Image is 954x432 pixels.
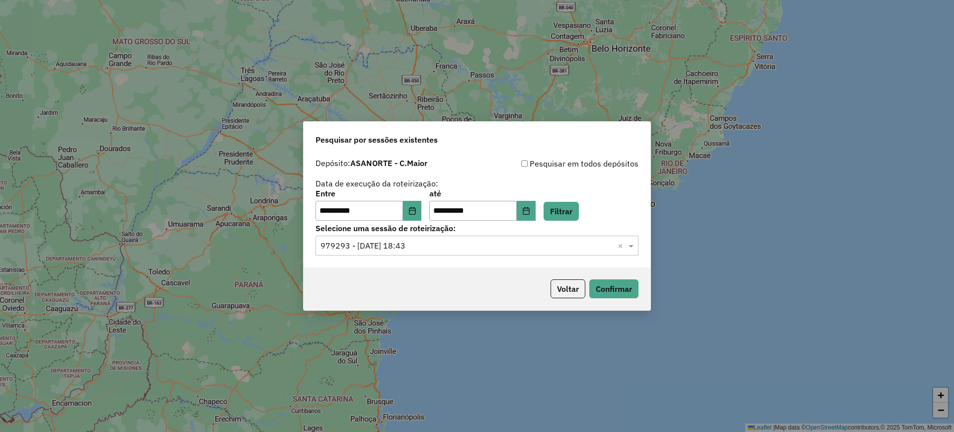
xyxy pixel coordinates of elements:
label: Data de execução da roteirização: [316,177,438,189]
div: Pesquisar em todos depósitos [477,158,638,170]
label: Depósito: [316,157,427,169]
button: Filtrar [544,202,579,221]
label: até [429,187,535,199]
label: Selecione uma sessão de roteirização: [316,222,638,234]
button: Choose Date [403,201,422,221]
button: Choose Date [517,201,536,221]
button: Voltar [551,279,585,298]
button: Confirmar [589,279,638,298]
label: Entre [316,187,421,199]
span: Clear all [618,240,626,252]
strong: ASANORTE - C.Maior [350,158,427,168]
span: Pesquisar por sessões existentes [316,134,438,146]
